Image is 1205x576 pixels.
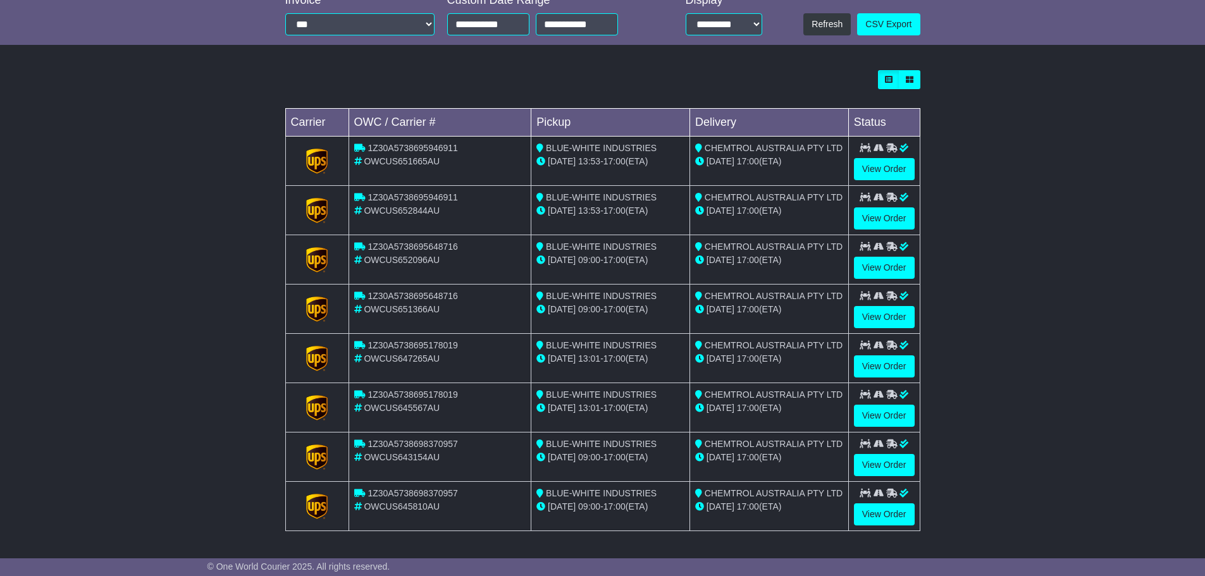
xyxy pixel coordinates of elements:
span: 13:01 [578,353,600,364]
button: Refresh [803,13,851,35]
span: OWCUS645810AU [364,501,440,512]
span: 17:00 [737,156,759,166]
span: 17:00 [603,205,626,216]
img: GetCarrierServiceLogo [306,444,328,470]
img: GetCarrierServiceLogo [306,346,328,371]
span: 09:00 [578,452,600,462]
span: [DATE] [707,156,734,166]
span: 17:00 [603,501,626,512]
a: View Order [854,454,915,476]
span: BLUE-WHITE INDUSTRIES [546,488,657,498]
img: GetCarrierServiceLogo [306,247,328,273]
span: [DATE] [548,304,576,314]
img: GetCarrierServiceLogo [306,494,328,519]
div: (ETA) [695,352,843,365]
td: Delivery [689,109,848,137]
span: 17:00 [603,304,626,314]
a: CSV Export [857,13,920,35]
span: [DATE] [707,353,734,364]
div: (ETA) [695,254,843,267]
span: [DATE] [548,255,576,265]
a: View Order [854,306,915,328]
span: 13:53 [578,156,600,166]
div: (ETA) [695,155,843,168]
div: (ETA) [695,401,843,415]
span: [DATE] [548,205,576,216]
span: CHEMTROL AUSTRALIA PTY LTD [705,143,843,153]
div: - (ETA) [536,204,684,218]
a: View Order [854,158,915,180]
span: 17:00 [603,403,626,413]
span: 17:00 [603,156,626,166]
a: View Order [854,207,915,230]
span: 1Z30A5738698370957 [368,439,457,449]
div: - (ETA) [536,303,684,316]
div: (ETA) [695,451,843,464]
div: - (ETA) [536,254,684,267]
img: GetCarrierServiceLogo [306,198,328,223]
td: Carrier [285,109,349,137]
span: BLUE-WHITE INDUSTRIES [546,143,657,153]
div: (ETA) [695,303,843,316]
span: [DATE] [548,501,576,512]
a: View Order [854,355,915,377]
span: OWCUS645567AU [364,403,440,413]
span: 17:00 [737,501,759,512]
span: 1Z30A5738695178019 [368,389,457,400]
span: OWCUS643154AU [364,452,440,462]
span: 17:00 [603,353,626,364]
span: CHEMTROL AUSTRALIA PTY LTD [705,291,843,301]
span: OWCUS651665AU [364,156,440,166]
td: OWC / Carrier # [349,109,531,137]
span: 17:00 [603,255,626,265]
span: BLUE-WHITE INDUSTRIES [546,192,657,202]
span: [DATE] [707,403,734,413]
span: 09:00 [578,501,600,512]
span: [DATE] [707,205,734,216]
span: 17:00 [737,353,759,364]
span: CHEMTROL AUSTRALIA PTY LTD [705,192,843,202]
span: CHEMTROL AUSTRALIA PTY LTD [705,488,843,498]
span: 1Z30A5738695946911 [368,143,457,153]
img: GetCarrierServiceLogo [306,297,328,322]
span: [DATE] [548,452,576,462]
div: - (ETA) [536,500,684,513]
span: BLUE-WHITE INDUSTRIES [546,242,657,252]
div: (ETA) [695,500,843,513]
span: 1Z30A5738695178019 [368,340,457,350]
span: BLUE-WHITE INDUSTRIES [546,389,657,400]
span: 17:00 [737,304,759,314]
span: CHEMTROL AUSTRALIA PTY LTD [705,389,843,400]
span: 17:00 [737,403,759,413]
span: OWCUS652096AU [364,255,440,265]
span: 09:00 [578,255,600,265]
span: CHEMTROL AUSTRALIA PTY LTD [705,242,843,252]
span: OWCUS647265AU [364,353,440,364]
span: CHEMTROL AUSTRALIA PTY LTD [705,340,843,350]
span: [DATE] [707,255,734,265]
span: OWCUS651366AU [364,304,440,314]
span: [DATE] [707,452,734,462]
img: GetCarrierServiceLogo [306,395,328,420]
span: BLUE-WHITE INDUSTRIES [546,340,657,350]
span: [DATE] [707,304,734,314]
span: © One World Courier 2025. All rights reserved. [207,561,390,572]
span: 17:00 [737,255,759,265]
span: BLUE-WHITE INDUSTRIES [546,439,657,449]
span: [DATE] [707,501,734,512]
span: 17:00 [737,205,759,216]
span: BLUE-WHITE INDUSTRIES [546,291,657,301]
span: 13:01 [578,403,600,413]
img: GetCarrierServiceLogo [306,149,328,174]
div: (ETA) [695,204,843,218]
td: Status [848,109,920,137]
span: 1Z30A5738695648716 [368,291,457,301]
span: 1Z30A5738695946911 [368,192,457,202]
a: View Order [854,405,915,427]
div: - (ETA) [536,352,684,365]
span: OWCUS652844AU [364,205,440,216]
a: View Order [854,257,915,279]
div: - (ETA) [536,451,684,464]
div: - (ETA) [536,401,684,415]
span: [DATE] [548,156,576,166]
